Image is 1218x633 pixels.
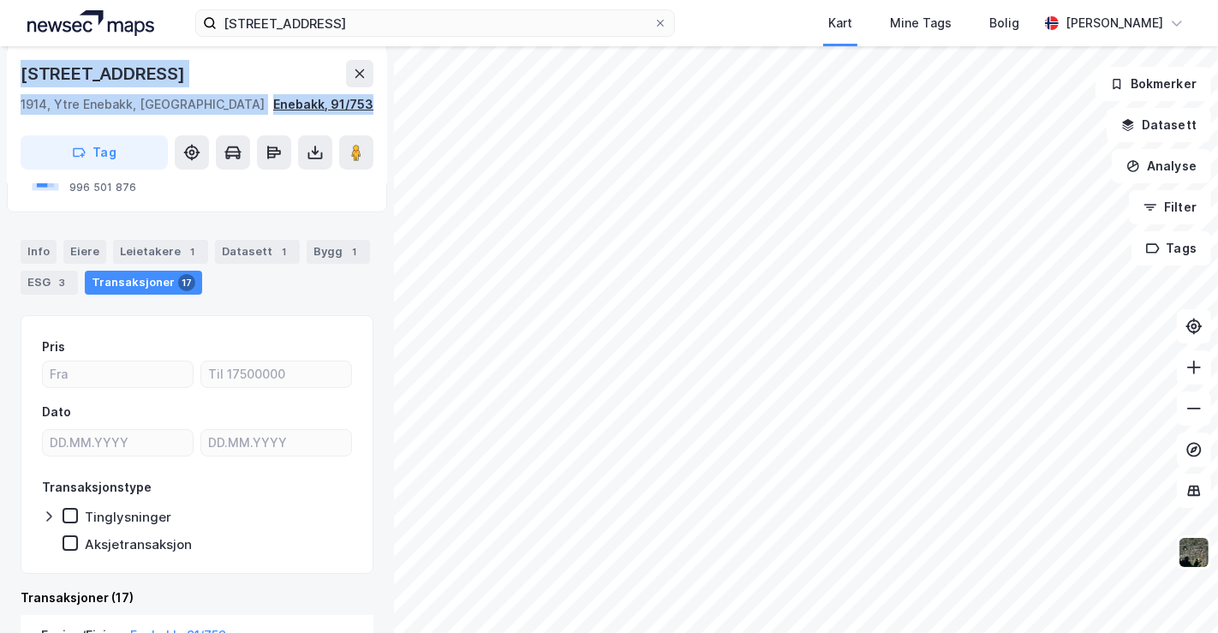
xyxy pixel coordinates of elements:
div: 1914, Ytre Enebakk, [GEOGRAPHIC_DATA] [21,94,265,115]
div: Datasett [215,240,300,264]
div: Info [21,240,57,264]
div: Transaksjoner (17) [21,588,373,608]
button: Tags [1131,231,1211,266]
div: Bygg [307,240,370,264]
button: Datasett [1107,108,1211,142]
div: [STREET_ADDRESS] [21,60,188,87]
input: Fra [43,361,193,387]
div: 996 501 876 [69,181,136,194]
button: Analyse [1112,149,1211,183]
div: Mine Tags [890,13,952,33]
div: Transaksjonstype [42,477,152,498]
div: 17 [178,274,195,291]
div: Enebakk, 91/753 [273,94,373,115]
div: [PERSON_NAME] [1066,13,1163,33]
input: Søk på adresse, matrikkel, gårdeiere, leietakere eller personer [217,10,654,36]
div: Kart [828,13,852,33]
div: 1 [276,243,293,260]
img: 9k= [1178,536,1210,569]
div: 1 [184,243,201,260]
input: DD.MM.YYYY [43,430,193,456]
div: Leietakere [113,240,208,264]
iframe: Chat Widget [1132,551,1218,633]
div: 3 [54,274,71,291]
input: Til 17500000 [201,361,351,387]
div: Tinglysninger [85,509,171,525]
input: DD.MM.YYYY [201,430,351,456]
div: 1 [346,243,363,260]
button: Bokmerker [1096,67,1211,101]
div: Bolig [989,13,1019,33]
button: Tag [21,135,168,170]
img: logo.a4113a55bc3d86da70a041830d287a7e.svg [27,10,154,36]
div: Dato [42,402,71,422]
button: Filter [1129,190,1211,224]
div: Pris [42,337,65,357]
div: Eiere [63,240,106,264]
div: Aksjetransaksjon [85,536,192,552]
div: Transaksjoner [85,271,202,295]
div: ESG [21,271,78,295]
